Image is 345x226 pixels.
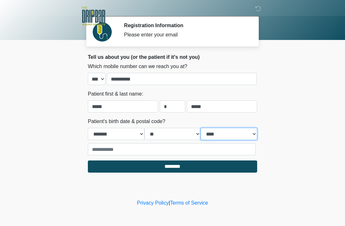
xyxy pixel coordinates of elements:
div: Please enter your email [124,31,248,39]
h2: Tell us about you (or the patient if it's not you) [88,54,257,60]
a: | [169,200,170,206]
a: Terms of Service [170,200,208,206]
label: Patient's birth date & postal code? [88,118,165,125]
label: Patient first & last name: [88,90,143,98]
img: The DRIPBaR - Alamo Heights Logo [81,5,105,27]
label: Which mobile number can we reach you at? [88,63,187,70]
a: Privacy Policy [137,200,169,206]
